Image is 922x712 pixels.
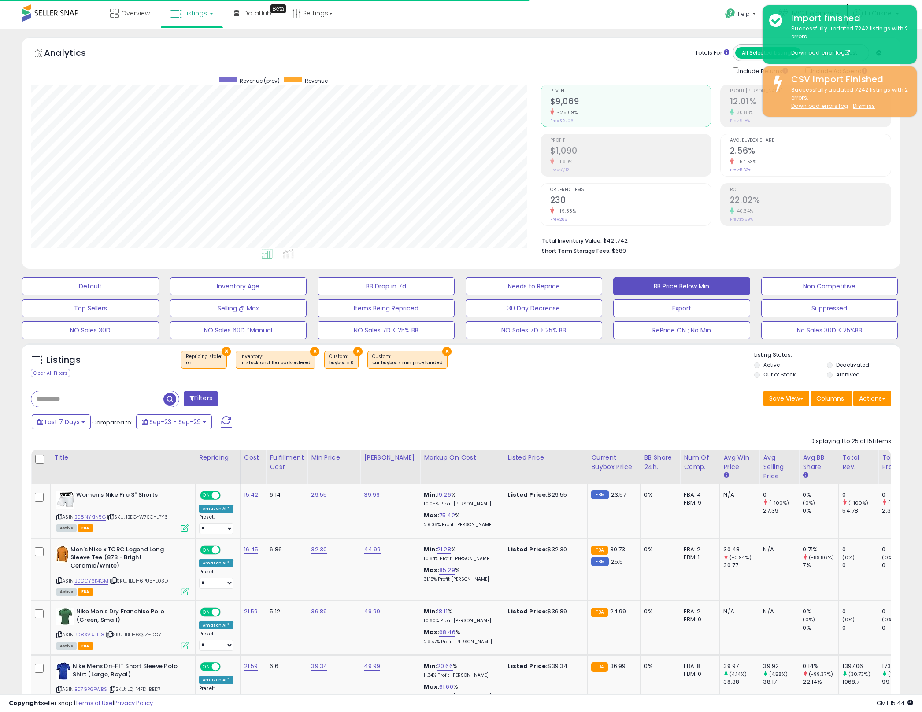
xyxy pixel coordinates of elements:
span: All listings currently available for purchase on Amazon [56,588,77,596]
span: ROI [730,188,891,192]
div: FBA: 2 [684,608,713,616]
div: 0 [882,624,918,632]
a: Download error log [791,49,850,56]
div: $36.89 [507,608,581,616]
span: 2025-10-9 15:44 GMT [877,699,913,707]
div: ASIN: [56,491,189,531]
h5: Analytics [44,47,103,61]
a: B07GP6PWBS [74,686,107,693]
a: 85.29 [439,566,455,575]
div: Include Returns [726,66,799,76]
span: Repricing state : [186,353,222,366]
div: % [424,512,497,528]
label: Out of Stock [763,371,796,378]
span: Ordered Items [550,188,711,192]
small: FBA [591,546,607,555]
span: Profit [PERSON_NAME] [730,89,891,94]
div: cur buybox < min price landed [372,360,443,366]
p: 29.57% Profit [PERSON_NAME] [424,639,497,645]
img: 31AyzBpXhaL._SL40_.jpg [56,608,74,625]
small: FBA [591,608,607,617]
button: Non Competitive [761,277,898,295]
label: Deactivated [836,361,869,369]
span: 25.5 [611,557,623,566]
small: -1.99% [554,159,573,165]
small: FBM [591,557,608,566]
div: 39.92 [763,662,799,670]
span: Sep-23 - Sep-29 [149,417,201,426]
div: 38.17 [763,678,799,686]
button: 30 Day Decrease [466,299,603,317]
button: × [310,347,319,356]
small: (-89.86%) [809,554,834,561]
div: 2.34 [882,507,918,515]
small: -19.58% [554,208,576,214]
span: FBA [78,524,93,532]
p: Listing States: [754,351,900,359]
div: CSV Import Finished [785,73,910,86]
div: 22.14% [803,678,838,686]
span: | SKU: 1BEI-6PU5-L03D [110,577,168,584]
b: Listed Price: [507,545,548,553]
div: 30.48 [723,546,759,553]
div: N/A [723,608,752,616]
div: 0 [842,561,878,569]
small: (4.14%) [729,671,747,678]
div: $39.34 [507,662,581,670]
b: Nike Men's Dry Franchise Polo (Green, Small) [76,608,183,626]
span: ON [201,663,212,671]
b: Max: [424,628,439,636]
a: 21.59 [244,607,258,616]
div: 6.6 [270,662,300,670]
a: 16.45 [244,545,259,554]
b: Total Inventory Value: [542,237,602,244]
div: 38.38 [723,678,759,686]
div: $32.30 [507,546,581,553]
button: Inventory Age [170,277,307,295]
div: 54.78 [842,507,878,515]
div: Listed Price [507,453,584,462]
button: NO Sales 60D *Manual [170,321,307,339]
button: Needs to Reprice [466,277,603,295]
div: Title [54,453,192,462]
b: Nike Mens Dri-FIT Short Sleeve Polo Shirt (Large, Royal) [73,662,180,681]
span: Custom: [329,353,354,366]
div: 0.14% [803,662,838,670]
div: Successfully updated 7242 listings with 2 errors. [785,25,910,57]
div: 173.04 [882,662,918,670]
a: 49.99 [364,607,380,616]
span: ON [201,609,212,616]
i: Get Help [725,8,736,19]
button: Selling @ Max [170,299,307,317]
div: % [424,683,497,699]
a: 18.11 [437,607,448,616]
small: (0%) [882,554,894,561]
small: FBA [591,662,607,672]
p: 11.34% Profit [PERSON_NAME] [424,672,497,679]
div: N/A [723,491,752,499]
div: Fulfillment Cost [270,453,304,472]
div: 0 [842,546,878,553]
label: Active [763,361,780,369]
small: (30.73%) [848,671,870,678]
div: N/A [763,608,792,616]
img: 31SO-1yoTeL._SL40_.jpg [56,662,70,680]
span: Profit [550,138,711,143]
a: 36.89 [311,607,327,616]
p: 10.05% Profit [PERSON_NAME] [424,501,497,507]
span: 30.73 [610,545,626,553]
a: 44.99 [364,545,381,554]
div: Num of Comp. [684,453,716,472]
div: FBM: 0 [684,670,713,678]
div: BB Share 24h. [644,453,676,472]
a: 19.26 [437,491,451,499]
div: FBM: 9 [684,499,713,507]
h2: 230 [550,195,711,207]
div: 5.12 [270,608,300,616]
a: 39.99 [364,491,380,499]
a: 49.99 [364,662,380,671]
div: 0.71% [803,546,838,553]
div: 0 [882,608,918,616]
small: Prev: 5.63% [730,167,751,173]
div: Preset: [199,569,233,589]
